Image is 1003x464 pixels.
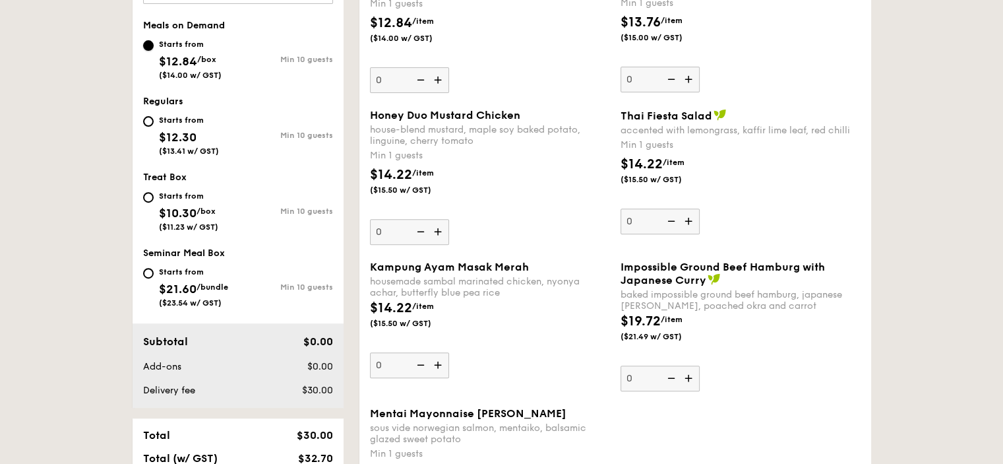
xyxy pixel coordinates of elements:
span: Seminar Meal Box [143,248,225,259]
span: ($13.41 w/ GST) [159,147,219,156]
input: Kampung Ayam Masak Merahhousemade sambal marinated chicken, nyonya achar, butterfly blue pea rice... [370,352,449,378]
span: $0.00 [307,361,332,372]
input: Starts from$21.60/bundle($23.54 w/ GST)Min 10 guests [143,268,154,279]
span: $12.84 [370,15,412,31]
span: Treat Box [143,172,187,183]
span: ($11.23 w/ GST) [159,222,218,232]
img: icon-vegan.f8ff3823.svg [708,273,721,285]
div: Starts from [159,267,228,277]
span: $12.30 [159,130,197,145]
div: house-blend mustard, maple soy baked potato, linguine, cherry tomato [370,124,610,147]
span: /box [197,207,216,216]
span: ($15.50 w/ GST) [621,174,710,185]
span: Kampung Ayam Masak Merah [370,261,529,273]
input: Starts from$10.30/box($11.23 w/ GST)Min 10 guests [143,192,154,203]
img: icon-add.58712e84.svg [429,352,449,378]
span: $0.00 [303,335,332,348]
div: housemade sambal marinated chicken, nyonya achar, butterfly blue pea rice [370,276,610,298]
span: ($23.54 w/ GST) [159,298,222,308]
div: sous vide norwegian salmon, mentaiko, balsamic glazed sweet potato [370,422,610,445]
div: baked impossible ground beef hamburg, japanese [PERSON_NAME], poached okra and carrot [621,289,861,312]
span: ($15.50 w/ GST) [370,185,460,195]
span: ($14.00 w/ GST) [159,71,222,80]
div: Min 10 guests [238,55,333,64]
img: icon-add.58712e84.svg [680,209,700,234]
img: icon-reduce.1d2dbef1.svg [660,366,680,391]
img: icon-add.58712e84.svg [429,67,449,92]
span: Add-ons [143,361,181,372]
span: Delivery fee [143,385,195,396]
span: Thai Fiesta Salad [621,110,712,122]
img: icon-reduce.1d2dbef1.svg [410,67,429,92]
span: Mentai Mayonnaise [PERSON_NAME] [370,407,566,420]
span: $19.72 [621,314,661,329]
div: Starts from [159,39,222,50]
img: icon-add.58712e84.svg [680,366,700,391]
div: Min 10 guests [238,282,333,292]
span: $13.76 [621,15,661,30]
span: $30.00 [301,385,332,396]
span: Impossible Ground Beef Hamburg with Japanese Curry [621,261,825,286]
span: Subtotal [143,335,188,348]
span: /item [663,158,684,167]
input: Thai Fiesta Saladaccented with lemongrass, kaffir lime leaf, red chilliMin 1 guests$14.22/item($1... [621,209,700,234]
div: Starts from [159,115,219,125]
span: /item [412,17,434,26]
div: Starts from [159,191,218,201]
span: ($15.00 w/ GST) [621,32,710,43]
span: Regulars [143,96,183,107]
div: Min 1 guests [370,447,610,461]
span: /bundle [197,282,228,292]
div: Min 10 guests [238,207,333,216]
span: ($14.00 w/ GST) [370,33,460,44]
img: icon-reduce.1d2dbef1.svg [660,67,680,92]
div: accented with lemongrass, kaffir lime leaf, red chilli [621,125,861,136]
span: $14.22 [370,300,412,316]
img: icon-reduce.1d2dbef1.svg [660,209,680,234]
span: /item [661,16,683,25]
input: Impossible Ground Beef Hamburg with Japanese Currybaked impossible ground beef hamburg, japanese ... [621,366,700,391]
span: /box [197,55,216,64]
span: $14.22 [621,156,663,172]
span: /item [412,168,434,178]
span: $12.84 [159,54,197,69]
span: /item [661,315,683,324]
input: Starts from$12.84/box($14.00 w/ GST)Min 10 guests [143,40,154,51]
span: $10.30 [159,206,197,220]
span: Total [143,429,170,442]
input: Starts from$12.30($13.41 w/ GST)Min 10 guests [143,116,154,127]
span: ($21.49 w/ GST) [621,331,710,342]
span: Honey Duo Mustard Chicken [370,109,520,121]
input: Grilled Farm Fresh Chickenindian inspired cajun chicken, housmade pesto, spiced black riceMin 1 g... [621,67,700,92]
div: Min 1 guests [621,139,861,152]
img: icon-reduce.1d2dbef1.svg [410,219,429,244]
span: $30.00 [296,429,332,442]
span: ($15.50 w/ GST) [370,318,460,329]
span: Meals on Demand [143,20,225,31]
img: icon-reduce.1d2dbef1.svg [410,352,429,378]
img: icon-vegan.f8ff3823.svg [714,109,727,121]
img: icon-add.58712e84.svg [429,219,449,244]
span: /item [412,302,434,311]
span: $21.60 [159,282,197,296]
div: Min 1 guests [370,149,610,162]
input: Honey Duo Mustard Chickenhouse-blend mustard, maple soy baked potato, linguine, cherry tomatoMin ... [370,219,449,245]
img: icon-add.58712e84.svg [680,67,700,92]
div: Min 10 guests [238,131,333,140]
input: Basil Thunder Tea Ricebasil scented multigrain rice, braised celery mushroom cabbage, hanjuku egg... [370,67,449,93]
span: $14.22 [370,167,412,183]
